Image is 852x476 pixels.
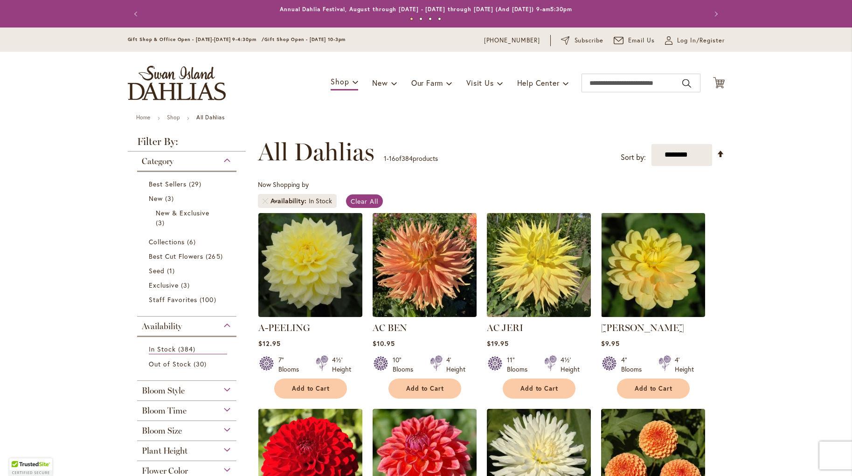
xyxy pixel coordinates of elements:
span: Email Us [628,36,655,45]
span: 3 [156,218,167,228]
label: Sort by: [621,149,646,166]
a: Log In/Register [665,36,725,45]
a: New [149,193,228,203]
strong: Filter By: [128,137,246,152]
span: Bloom Size [142,426,182,436]
button: Add to Cart [617,379,690,399]
span: All Dahlias [258,138,374,166]
p: - of products [384,151,438,166]
a: AC BEN [373,310,477,319]
a: AC JERI [487,322,523,333]
span: 1 [384,154,387,163]
div: 7" Blooms [278,355,305,374]
span: $9.95 [601,339,620,348]
span: New [149,194,163,203]
span: Availability [270,196,309,206]
iframe: Launch Accessibility Center [7,443,33,469]
span: Collections [149,237,185,246]
a: Shop [167,114,180,121]
a: Collections [149,237,228,247]
span: $10.95 [373,339,395,348]
span: 1 [167,266,177,276]
span: Out of Stock [149,359,192,368]
span: Gift Shop Open - [DATE] 10-3pm [264,36,346,42]
span: Flower Color [142,466,188,476]
span: Clear All [351,197,378,206]
a: Out of Stock 30 [149,359,228,369]
span: Bloom Style [142,386,185,396]
a: AC BEN [373,322,407,333]
div: 4' Height [675,355,694,374]
span: Our Farm [411,78,443,88]
span: 265 [206,251,225,261]
span: 3 [181,280,192,290]
a: Seed [149,266,228,276]
a: Clear All [346,194,383,208]
span: $12.95 [258,339,281,348]
a: In Stock 384 [149,344,228,354]
span: 3 [165,193,176,203]
div: 4½' Height [561,355,580,374]
a: Remove Availability In Stock [263,198,268,204]
span: Add to Cart [406,385,444,393]
button: 1 of 4 [410,17,413,21]
a: [PERSON_NAME] [601,322,684,333]
button: Next [706,5,725,23]
span: Add to Cart [520,385,559,393]
span: Exclusive [149,281,179,290]
a: Home [136,114,151,121]
a: store logo [128,66,226,100]
a: Annual Dahlia Festival, August through [DATE] - [DATE] through [DATE] (And [DATE]) 9-am5:30pm [280,6,572,13]
span: Category [142,156,173,166]
span: 100 [200,295,218,304]
button: Previous [128,5,146,23]
span: Visit Us [466,78,493,88]
div: 4½' Height [332,355,351,374]
img: AC BEN [373,213,477,317]
span: 384 [178,344,198,354]
span: Staff Favorites [149,295,198,304]
span: Best Sellers [149,179,187,188]
a: A-Peeling [258,310,362,319]
div: In Stock [309,196,332,206]
a: Best Sellers [149,179,228,189]
span: Gift Shop & Office Open - [DATE]-[DATE] 9-4:30pm / [128,36,265,42]
a: Subscribe [561,36,603,45]
button: Add to Cart [503,379,575,399]
span: New [372,78,388,88]
img: A-Peeling [258,213,362,317]
button: Add to Cart [388,379,461,399]
a: AHOY MATEY [601,310,705,319]
span: 384 [402,154,413,163]
div: 4" Blooms [621,355,647,374]
span: New & Exclusive [156,208,210,217]
span: Best Cut Flowers [149,252,204,261]
a: Staff Favorites [149,295,228,304]
span: Subscribe [575,36,604,45]
span: Seed [149,266,165,275]
button: 4 of 4 [438,17,441,21]
a: A-PEELING [258,322,310,333]
span: Log In/Register [677,36,725,45]
span: In Stock [149,345,176,353]
span: Plant Height [142,446,187,456]
span: Availability [142,321,182,331]
button: 2 of 4 [419,17,423,21]
img: AHOY MATEY [601,213,705,317]
span: Shop [331,76,349,86]
a: Exclusive [149,280,228,290]
span: Bloom Time [142,406,187,416]
a: [PHONE_NUMBER] [484,36,540,45]
a: Best Cut Flowers [149,251,228,261]
div: 11" Blooms [507,355,533,374]
img: AC Jeri [487,213,591,317]
span: 29 [189,179,204,189]
button: Add to Cart [274,379,347,399]
a: Email Us [614,36,655,45]
span: 16 [389,154,395,163]
span: 30 [194,359,209,369]
span: 6 [187,237,198,247]
a: New &amp; Exclusive [156,208,221,228]
span: $19.95 [487,339,509,348]
div: 10" Blooms [393,355,419,374]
